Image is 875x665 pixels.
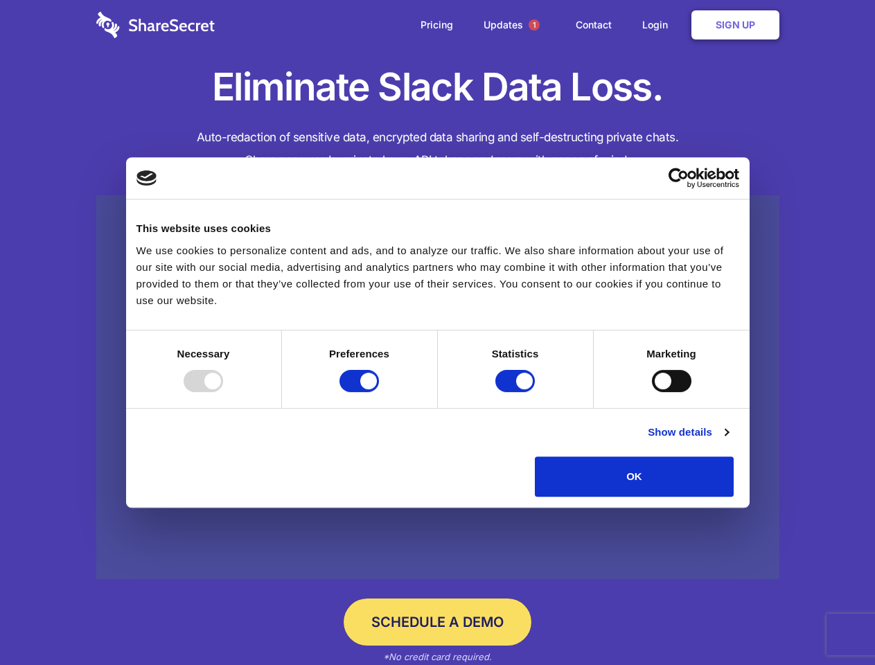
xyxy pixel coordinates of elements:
a: Show details [648,424,728,441]
a: Wistia video thumbnail [96,195,779,580]
button: OK [535,456,734,497]
h4: Auto-redaction of sensitive data, encrypted data sharing and self-destructing private chats. Shar... [96,126,779,172]
h1: Eliminate Slack Data Loss. [96,62,779,112]
img: logo [136,170,157,186]
strong: Preferences [329,348,389,360]
a: Usercentrics Cookiebot - opens in a new window [618,168,739,188]
a: Contact [562,3,626,46]
a: Schedule a Demo [344,598,531,646]
img: logo-wordmark-white-trans-d4663122ce5f474addd5e946df7df03e33cb6a1c49d2221995e7729f52c070b2.svg [96,12,215,38]
a: Sign Up [691,10,779,39]
strong: Marketing [646,348,696,360]
div: This website uses cookies [136,220,739,237]
div: We use cookies to personalize content and ads, and to analyze our traffic. We also share informat... [136,242,739,309]
strong: Necessary [177,348,230,360]
span: 1 [529,19,540,30]
a: Pricing [407,3,467,46]
strong: Statistics [492,348,539,360]
em: *No credit card required. [383,651,492,662]
a: Login [628,3,689,46]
